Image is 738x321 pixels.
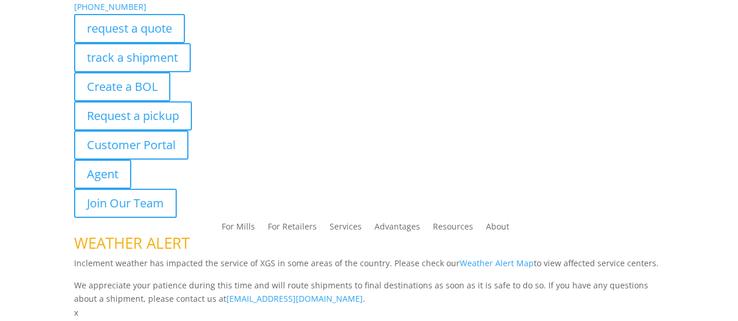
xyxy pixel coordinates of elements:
[74,14,185,43] a: request a quote
[486,223,509,235] a: About
[74,160,131,189] a: Agent
[74,278,664,306] p: We appreciate your patience during this time and will route shipments to final destinations as so...
[433,223,473,235] a: Resources
[375,223,420,235] a: Advantages
[74,101,192,130] a: Request a pickup
[74,130,188,160] a: Customer Portal
[74,189,177,218] a: Join Our Team
[74,306,664,320] p: x
[74,232,190,253] span: WEATHER ALERT
[74,72,170,101] a: Create a BOL
[74,256,664,278] p: Inclement weather has impacted the service of XGS in some areas of the country. Please check our ...
[268,223,317,235] a: For Retailers
[226,293,363,304] a: [EMAIL_ADDRESS][DOMAIN_NAME]
[74,1,146,12] a: [PHONE_NUMBER]
[460,257,534,269] a: Weather Alert Map
[222,223,255,235] a: For Mills
[330,223,362,235] a: Services
[74,43,191,72] a: track a shipment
